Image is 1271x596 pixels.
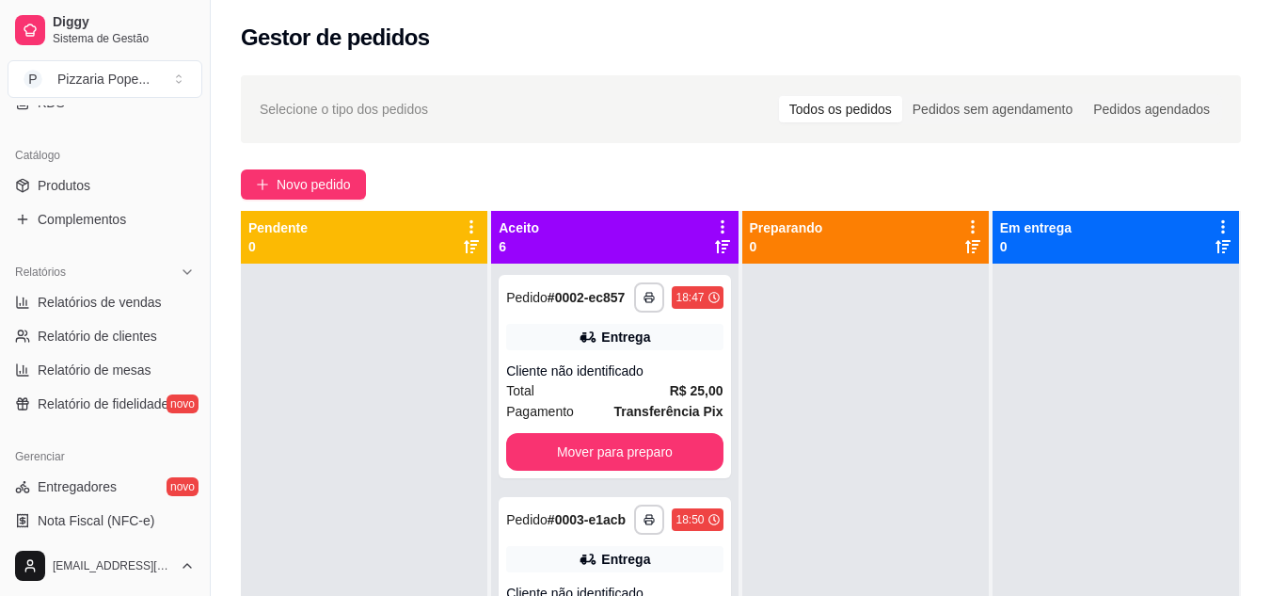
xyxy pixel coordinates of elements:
span: Selecione o tipo dos pedidos [260,99,428,120]
span: Complementos [38,210,126,229]
span: Relatório de mesas [38,361,151,379]
div: Pedidos agendados [1083,96,1220,122]
div: Catálogo [8,140,202,170]
div: Entrega [601,550,650,569]
span: Novo pedido [277,174,351,195]
a: Entregadoresnovo [8,472,202,502]
p: 0 [750,237,823,256]
a: Relatório de fidelidadenovo [8,389,202,419]
span: plus [256,178,269,191]
div: 18:50 [675,512,704,527]
p: Aceito [499,218,539,237]
a: DiggySistema de Gestão [8,8,202,53]
span: Relatórios de vendas [38,293,162,312]
strong: # 0003-e1acb [548,512,626,527]
div: Gerenciar [8,442,202,472]
div: Pedidos sem agendamento [902,96,1083,122]
span: Sistema de Gestão [53,31,195,46]
span: P [24,70,42,89]
div: 18:47 [675,290,704,305]
div: Todos os pedidos [779,96,902,122]
strong: Transferência Pix [614,404,723,419]
p: Pendente [248,218,308,237]
a: Complementos [8,204,202,234]
span: Pedido [506,512,548,527]
button: Novo pedido [241,169,366,200]
h2: Gestor de pedidos [241,23,430,53]
span: Relatório de fidelidade [38,395,168,413]
span: Pedido [506,290,548,305]
button: Mover para preparo [506,433,723,471]
a: Produtos [8,170,202,201]
span: Produtos [38,176,90,195]
p: Preparando [750,218,823,237]
span: Relatórios [15,265,66,280]
div: Entrega [601,328,650,346]
p: 6 [499,237,539,256]
strong: R$ 25,00 [670,383,723,398]
div: Pizzaria Pope ... [57,70,150,89]
button: Select a team [8,60,202,98]
span: Total [506,380,534,401]
p: 0 [248,237,308,256]
span: Pagamento [506,401,574,422]
p: 0 [1000,237,1072,256]
a: Relatório de clientes [8,321,202,351]
a: Nota Fiscal (NFC-e) [8,506,202,536]
button: [EMAIL_ADDRESS][DOMAIN_NAME] [8,543,202,588]
p: Em entrega [1000,218,1072,237]
span: Nota Fiscal (NFC-e) [38,511,154,530]
div: Cliente não identificado [506,362,723,380]
span: Diggy [53,14,195,31]
a: Relatório de mesas [8,355,202,385]
a: Relatórios de vendas [8,287,202,317]
span: Relatório de clientes [38,327,157,346]
strong: # 0002-ec857 [548,290,626,305]
span: Entregadores [38,477,117,496]
span: [EMAIL_ADDRESS][DOMAIN_NAME] [53,558,172,573]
